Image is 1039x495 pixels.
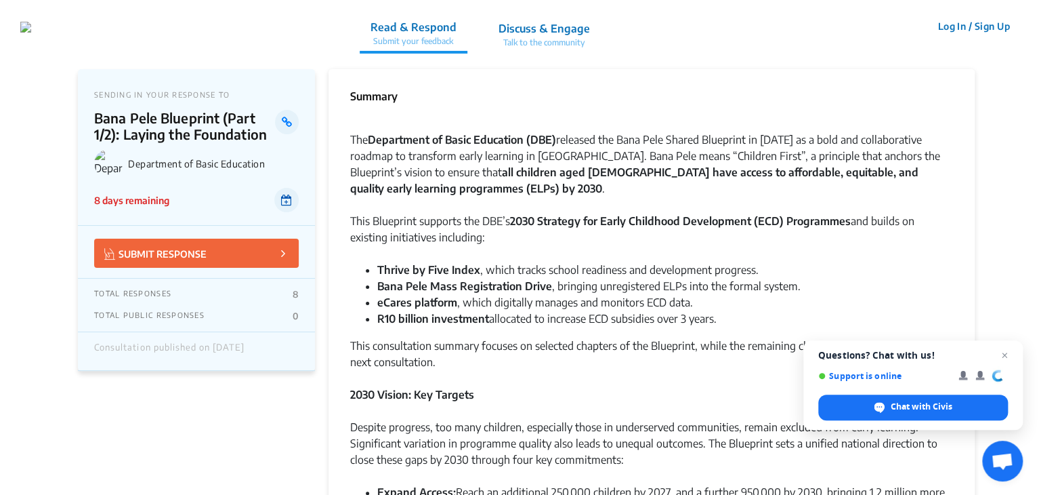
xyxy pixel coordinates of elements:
[293,311,299,321] p: 0
[368,133,556,146] strong: Department of Basic Education (DBE)
[370,35,457,47] p: Submit your feedback
[128,158,299,170] p: Department of Basic Education
[94,149,123,178] img: Department of Basic Education logo
[510,214,851,228] strong: 2030 Strategy for Early Childhood Development (ECD) Programmes
[350,419,953,484] div: Despite progress, too many children, especially those in underserved communities, remain excluded...
[982,441,1023,481] div: Open chat
[94,193,169,207] p: 8 days remaining
[377,263,480,277] strong: Thrive by Five Index
[891,401,952,413] span: Chat with Civis
[94,239,299,268] button: SUBMIT RESPONSE
[377,294,953,311] li: , which digitally manages and monitors ECD data.
[350,338,953,387] div: This consultation summary focuses on selected chapters of the Blueprint, while the remaining chap...
[377,311,953,327] li: allocated to increase ECD subsidies over 3 years.
[94,90,299,99] p: SENDING IN YOUR RESPONSE TO
[818,371,949,381] span: Support is online
[293,289,299,300] p: 8
[370,19,457,35] p: Read & Respond
[499,20,590,37] p: Discuss & Engage
[350,213,953,262] div: This Blueprint supports the DBE’s and builds on existing initiatives including:
[929,16,1019,37] button: Log In / Sign Up
[350,132,953,213] div: The released the Bana Pele Shared Blueprint in [DATE] as a bold and collaborative roadmap to tran...
[996,347,1013,363] span: Close chat
[20,22,31,33] img: r3bhv9o7vttlwasn7lg2llmba4yf
[431,312,489,325] strong: investment
[377,262,953,278] li: , which tracks school readiness and development progress.
[350,88,398,104] p: Summary
[350,388,474,401] strong: 2030 Vision: Key Targets
[94,342,245,360] div: Consultation published on [DATE]
[818,395,1008,420] div: Chat with Civis
[818,350,1008,361] span: Questions? Chat with us!
[377,312,429,325] strong: R10 billion
[377,279,552,293] strong: Bana Pele Mass Registration Drive
[377,296,457,309] strong: eCares platform
[104,245,207,261] p: SUBMIT RESPONSE
[377,278,953,294] li: , bringing unregistered ELPs into the formal system.
[94,311,205,321] p: TOTAL PUBLIC RESPONSES
[94,110,275,142] p: Bana Pele Blueprint (Part 1/2): Laying the Foundation
[350,165,918,195] strong: all children aged [DEMOGRAPHIC_DATA] have access to affordable, equitable, and quality early lear...
[94,289,171,300] p: TOTAL RESPONSES
[104,248,115,260] img: Vector.jpg
[499,37,590,49] p: Talk to the community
